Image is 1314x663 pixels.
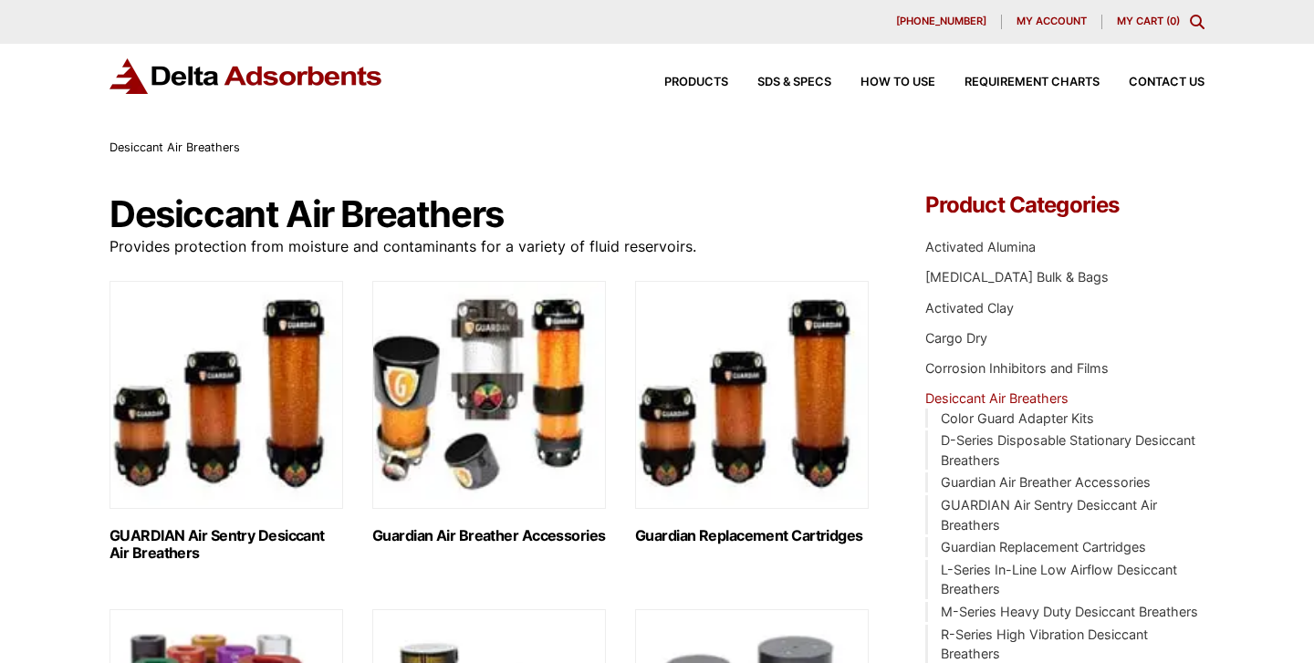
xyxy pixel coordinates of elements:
img: GUARDIAN Air Sentry Desiccant Air Breathers [109,281,343,509]
img: Guardian Replacement Cartridges [635,281,869,509]
a: Products [635,77,728,88]
span: Requirement Charts [965,77,1100,88]
a: Visit product category GUARDIAN Air Sentry Desiccant Air Breathers [109,281,343,562]
img: Delta Adsorbents [109,58,383,94]
a: Color Guard Adapter Kits [941,410,1094,426]
a: Corrosion Inhibitors and Films [925,360,1109,376]
span: Products [664,77,728,88]
a: Activated Clay [925,300,1014,316]
a: Cargo Dry [925,330,987,346]
a: Guardian Replacement Cartridges [941,539,1146,554]
a: L-Series In-Line Low Airflow Desiccant Breathers [941,562,1177,597]
a: Visit product category Guardian Air Breather Accessories [372,281,606,544]
span: Contact Us [1129,77,1204,88]
span: [PHONE_NUMBER] [896,16,986,26]
span: 0 [1170,15,1176,27]
a: Requirement Charts [935,77,1100,88]
a: M-Series Heavy Duty Desiccant Breathers [941,604,1198,619]
a: [PHONE_NUMBER] [881,15,1002,29]
a: R-Series High Vibration Desiccant Breathers [941,627,1148,662]
a: Guardian Air Breather Accessories [941,474,1151,490]
span: Desiccant Air Breathers [109,140,240,154]
span: How to Use [860,77,935,88]
span: SDS & SPECS [757,77,831,88]
h4: Product Categories [925,194,1204,216]
a: How to Use [831,77,935,88]
a: Desiccant Air Breathers [925,390,1069,406]
span: My account [1017,16,1087,26]
a: SDS & SPECS [728,77,831,88]
a: My Cart (0) [1117,15,1180,27]
a: My account [1002,15,1102,29]
a: D-Series Disposable Stationary Desiccant Breathers [941,432,1195,468]
h2: Guardian Air Breather Accessories [372,527,606,544]
div: Toggle Modal Content [1190,15,1204,29]
a: Visit product category Guardian Replacement Cartridges [635,281,869,544]
a: GUARDIAN Air Sentry Desiccant Air Breathers [941,497,1157,533]
img: Guardian Air Breather Accessories [372,281,606,509]
a: Contact Us [1100,77,1204,88]
a: [MEDICAL_DATA] Bulk & Bags [925,269,1109,285]
h2: GUARDIAN Air Sentry Desiccant Air Breathers [109,527,343,562]
h1: Desiccant Air Breathers [109,194,871,234]
h2: Guardian Replacement Cartridges [635,527,869,544]
a: Activated Alumina [925,239,1036,254]
p: Provides protection from moisture and contaminants for a variety of fluid reservoirs. [109,234,871,259]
